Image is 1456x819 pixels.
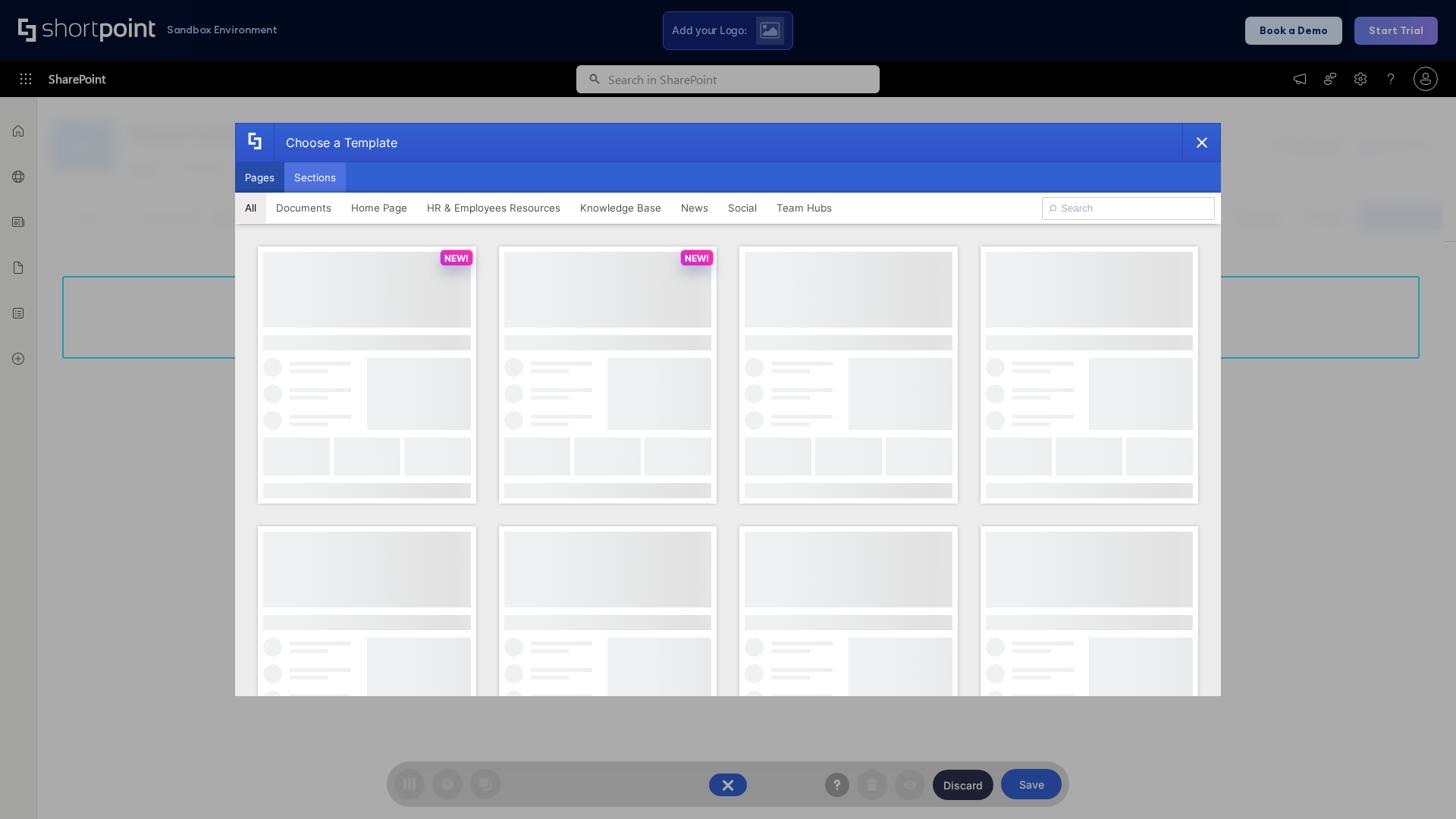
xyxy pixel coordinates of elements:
p: NEW! [444,253,469,264]
button: Knowledge Base [570,193,671,223]
div: Choose a Template [274,124,397,162]
button: Documents [266,193,341,223]
div: template selector [235,123,1221,696]
button: Pages [235,162,284,193]
button: Sections [284,162,346,193]
button: News [671,193,718,223]
p: NEW! [685,253,709,264]
button: Team Hubs [767,193,842,223]
iframe: Chat Widget [1380,746,1456,819]
button: HR & Employees Resources [417,193,570,223]
button: Home Page [341,193,417,223]
button: All [235,193,266,223]
input: Search [1042,197,1215,220]
button: Social [718,193,767,223]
